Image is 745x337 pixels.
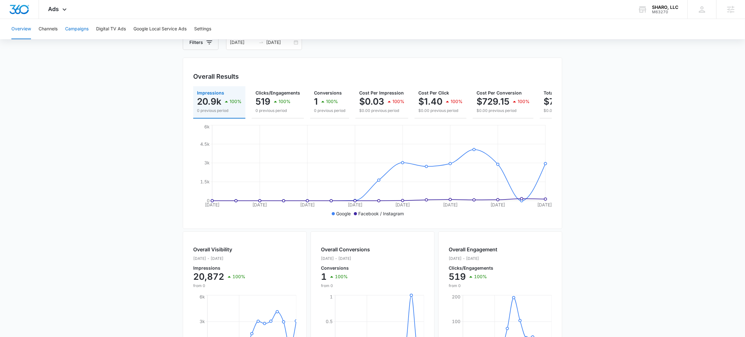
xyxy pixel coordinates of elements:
span: Cost Per Impression [359,90,404,95]
p: 1 [314,96,318,107]
p: [DATE] - [DATE] [449,256,497,261]
p: 100% [335,274,348,279]
p: $729.15 [477,96,509,107]
p: 519 [449,272,466,282]
p: [DATE] - [DATE] [321,256,370,261]
tspan: 6k [204,124,210,129]
p: from 0 [321,283,370,289]
input: Start date [230,39,256,46]
tspan: [DATE] [537,202,552,207]
div: Domain Overview [24,37,57,41]
tspan: [DATE] [348,202,362,207]
tspan: 3k [204,160,210,165]
p: 0 previous period [314,108,345,113]
div: Keywords by Traffic [70,37,107,41]
img: tab_keywords_by_traffic_grey.svg [63,37,68,42]
p: $1.40 [418,96,442,107]
button: Filters [183,35,219,50]
tspan: 0 [207,198,210,203]
p: 1 [321,272,327,282]
span: Ads [48,6,59,12]
p: 100% [326,99,338,104]
span: Total Spend [544,90,570,95]
tspan: [DATE] [205,202,219,207]
tspan: [DATE] [300,202,315,207]
div: account id [652,10,678,14]
div: account name [652,5,678,10]
p: 100% [232,274,245,279]
span: Impressions [197,90,224,95]
h3: Overall Results [193,72,239,81]
p: 0 previous period [256,108,300,113]
h2: Overall Engagement [449,246,497,253]
button: Digital TV Ads [96,19,126,39]
tspan: 1 [330,294,333,299]
div: v 4.0.25 [18,10,31,15]
img: tab_domain_overview_orange.svg [17,37,22,42]
span: to [259,40,264,45]
p: [DATE] - [DATE] [193,256,245,261]
tspan: 100 [452,319,460,324]
p: 100% [230,99,242,104]
p: 100% [518,99,530,104]
span: Clicks/Engagements [256,90,300,95]
div: Domain: [DOMAIN_NAME] [16,16,70,21]
h2: Overall Visibility [193,246,245,253]
tspan: [DATE] [253,202,267,207]
p: $0.00 previous period [544,108,597,113]
tspan: 3k [200,319,205,324]
p: $0.00 previous period [418,108,463,113]
p: from 0 [193,283,245,289]
p: Clicks/Engagements [449,266,497,270]
tspan: 4.5k [200,141,210,147]
span: swap-right [259,40,264,45]
p: 519 [256,96,270,107]
p: $729.15 [544,96,576,107]
tspan: [DATE] [395,202,410,207]
p: from 0 [449,283,497,289]
p: 20,872 [193,272,224,282]
button: Google Local Service Ads [133,19,187,39]
span: Cost Per Click [418,90,449,95]
tspan: [DATE] [443,202,458,207]
tspan: 200 [452,294,460,299]
button: Campaigns [65,19,89,39]
p: $0.00 previous period [359,108,404,113]
span: Cost Per Conversion [477,90,522,95]
tspan: 6k [200,294,205,299]
button: Channels [39,19,58,39]
p: 20.9k [197,96,221,107]
p: Google [336,210,351,217]
p: $0.03 [359,96,384,107]
img: website_grey.svg [10,16,15,21]
p: Facebook / Instagram [358,210,404,217]
p: $0.00 previous period [477,108,530,113]
p: 100% [474,274,487,279]
p: 100% [392,99,404,104]
tspan: 0.5 [326,319,333,324]
h2: Overall Conversions [321,246,370,253]
button: Overview [11,19,31,39]
img: logo_orange.svg [10,10,15,15]
tspan: [DATE] [490,202,505,207]
tspan: 1.5k [200,179,210,184]
p: 0 previous period [197,108,242,113]
p: Conversions [321,266,370,270]
span: Conversions [314,90,342,95]
p: 100% [451,99,463,104]
button: Settings [194,19,211,39]
p: 100% [279,99,291,104]
input: End date [266,39,292,46]
p: Impressions [193,266,245,270]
